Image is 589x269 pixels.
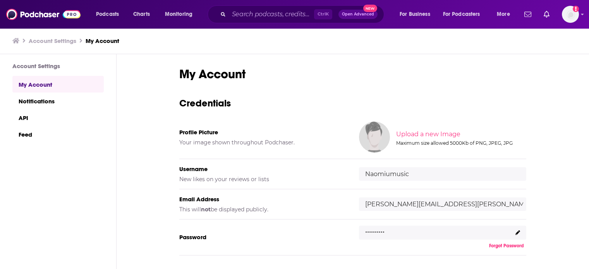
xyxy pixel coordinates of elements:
a: Feed [12,126,104,142]
input: email [359,197,526,211]
input: username [359,167,526,181]
h5: Your image shown throughout Podchaser. [179,139,347,146]
a: Notifications [12,93,104,109]
button: Open AdvancedNew [338,10,378,19]
a: API [12,109,104,126]
span: Monitoring [165,9,192,20]
span: For Business [400,9,430,20]
h3: Account Settings [12,62,104,70]
span: More [497,9,510,20]
a: My Account [12,76,104,93]
b: not [201,206,211,213]
span: Open Advanced [342,12,374,16]
span: For Podcasters [443,9,480,20]
button: open menu [394,8,440,21]
h5: New likes on your reviews or lists [179,176,347,183]
span: New [363,5,377,12]
button: open menu [91,8,129,21]
div: Search podcasts, credits, & more... [215,5,392,23]
h5: Password [179,233,347,241]
svg: Add a profile image [573,6,579,12]
button: open menu [491,8,520,21]
a: Show notifications dropdown [521,8,534,21]
img: Podchaser - Follow, Share and Rate Podcasts [6,7,81,22]
a: My Account [86,37,119,45]
img: User Profile [562,6,579,23]
img: Your profile image [359,122,390,152]
h5: This will be displayed publicly. [179,206,347,213]
h5: Profile Picture [179,129,347,136]
div: Maximum size allowed 5000Kb of PNG, JPEG, JPG [396,140,525,146]
span: Podcasts [96,9,119,20]
button: Forgot Password [487,243,526,249]
h5: Username [179,165,347,173]
p: .......... [365,224,385,235]
input: Search podcasts, credits, & more... [229,8,314,21]
a: Charts [128,8,155,21]
button: open menu [438,8,491,21]
span: Charts [133,9,150,20]
h1: My Account [179,67,526,82]
h3: Credentials [179,97,526,109]
h5: Email Address [179,195,347,203]
span: Ctrl K [314,9,332,19]
a: Account Settings [29,37,76,45]
button: open menu [160,8,203,21]
a: Show notifications dropdown [541,8,553,21]
span: Logged in as Naomiumusic [562,6,579,23]
button: Show profile menu [562,6,579,23]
